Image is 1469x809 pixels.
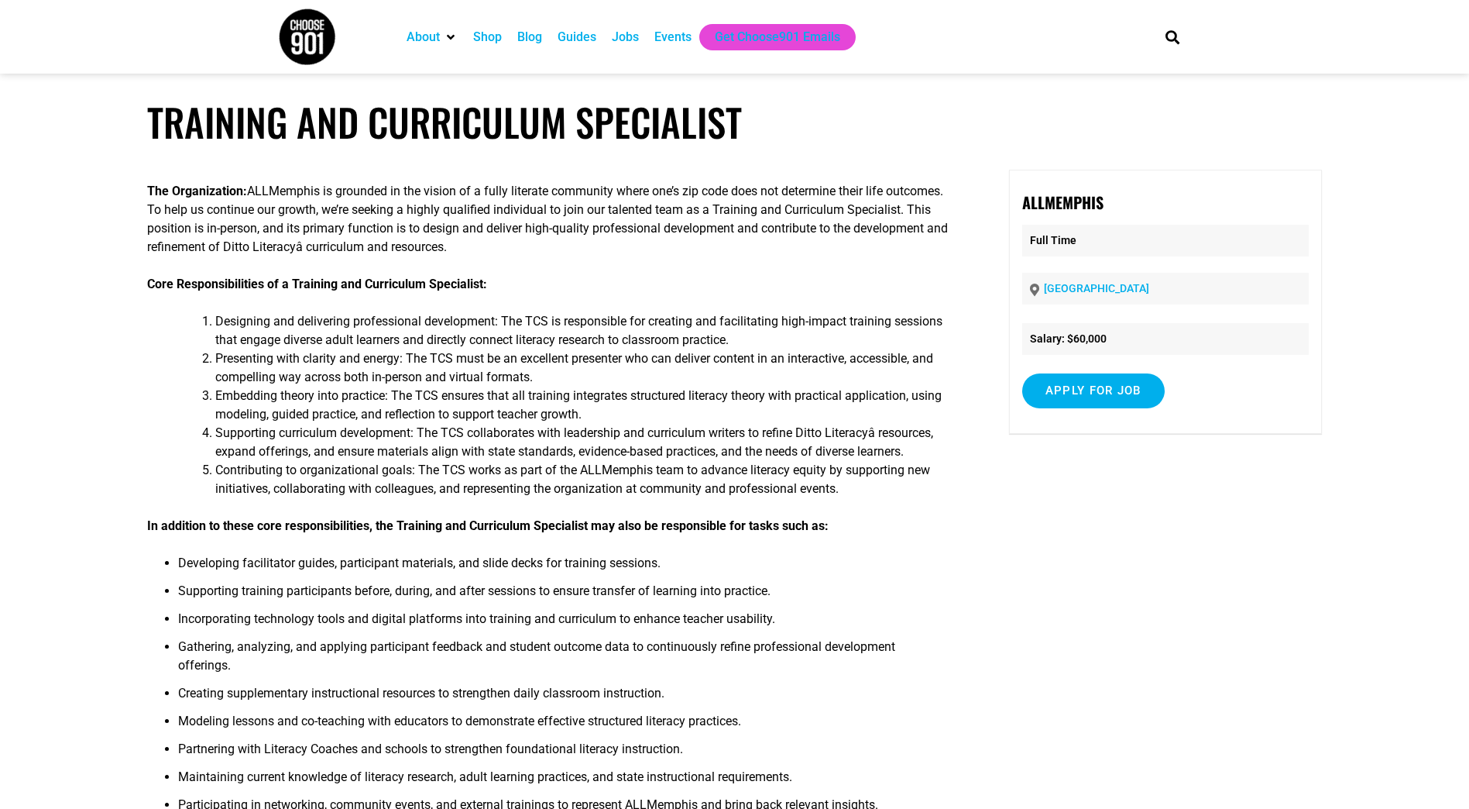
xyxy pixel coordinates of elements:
[1022,225,1309,256] p: Full Time
[1022,374,1165,408] input: Apply for job
[215,424,950,461] li: Supporting curriculum development: The TCS collaborates with leadership and curriculum writers to...
[612,28,639,46] a: Jobs
[473,28,502,46] a: Shop
[178,712,950,740] li: Modeling lessons and co-teaching with educators to demonstrate effective structured literacy prac...
[178,610,950,638] li: Incorporating technology tools and digital platforms into training and curriculum to enhance teac...
[399,24,465,50] div: About
[654,28,692,46] a: Events
[178,740,950,768] li: Partnering with Literacy Coaches and schools to strengthen foundational literacy instruction.
[1022,191,1103,214] strong: ALLMemphis
[715,28,840,46] a: Get Choose901 Emails
[1022,323,1309,355] li: Salary: $60,000
[178,684,950,712] li: Creating supplementary instructional resources to strengthen daily classroom instruction.
[1044,282,1149,294] a: [GEOGRAPHIC_DATA]
[178,582,950,610] li: Supporting training participants before, during, and after sessions to ensure transfer of learnin...
[215,387,950,424] li: Embedding theory into practice: The TCS ensures that all training integrates structured literacy ...
[407,28,440,46] a: About
[147,182,950,256] p: ALLMemphis is grounded in the vision of a fully literate community where one’s zip code does not ...
[147,518,829,533] strong: In addition to these core responsibilities, the Training and Curriculum Specialist may also be re...
[1159,24,1185,50] div: Search
[215,312,950,349] li: Designing and delivering professional development: The TCS is responsible for creating and facili...
[399,24,1139,50] nav: Main nav
[215,461,950,498] li: Contributing to organizational goals: The TCS works as part of the ALLMemphis team to advance lit...
[147,184,247,198] strong: The Organization:
[178,554,950,582] li: Developing facilitator guides, participant materials, and slide decks for training sessions.
[517,28,542,46] a: Blog
[215,349,950,387] li: Presenting with clarity and energy: The TCS must be an excellent presenter who can deliver conten...
[558,28,596,46] a: Guides
[147,99,1323,145] h1: Training and Curriculum Specialist
[178,638,950,684] li: Gathering, analyzing, and applying participant feedback and student outcome data to continuously ...
[147,277,487,291] strong: Core Responsibilities of a Training and Curriculum Specialist:
[178,768,950,796] li: Maintaining current knowledge of literacy research, adult learning practices, and state instructi...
